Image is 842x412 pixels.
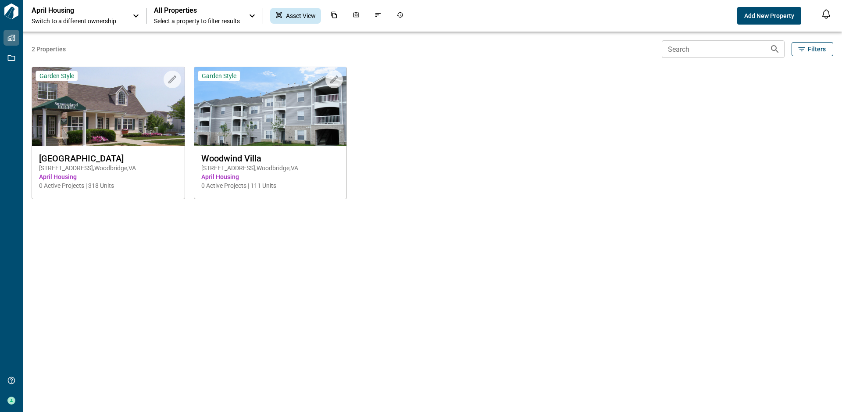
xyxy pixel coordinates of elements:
div: Job History [391,8,409,24]
button: Open notification feed [819,7,833,21]
span: All Properties [154,6,240,15]
span: 0 Active Projects | 318 Units [39,181,178,190]
span: 0 Active Projects | 111 Units [201,181,340,190]
img: property-asset [32,67,185,146]
button: Filters [792,42,833,56]
span: Garden Style [39,72,74,80]
iframe: Intercom live chat [812,382,833,403]
span: Select a property to filter results [154,17,240,25]
span: April Housing [39,172,178,181]
div: Documents [325,8,343,24]
span: Asset View [286,11,316,20]
div: Photos [347,8,365,24]
span: [STREET_ADDRESS] , Woodbridge , VA [39,164,178,172]
span: Switch to a different ownership [32,17,124,25]
button: Search properties [766,40,784,58]
img: property-asset [194,67,347,146]
span: [GEOGRAPHIC_DATA] [39,153,178,164]
button: Add New Property [737,7,801,25]
p: April Housing [32,6,111,15]
span: 2 Properties [32,45,658,54]
span: [STREET_ADDRESS] , Woodbridge , VA [201,164,340,172]
span: Woodwind Villa [201,153,340,164]
div: Asset View [270,8,321,24]
span: April Housing [201,172,340,181]
span: Garden Style [202,72,236,80]
div: Issues & Info [369,8,387,24]
span: Filters [808,45,826,54]
span: Add New Property [744,11,794,20]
